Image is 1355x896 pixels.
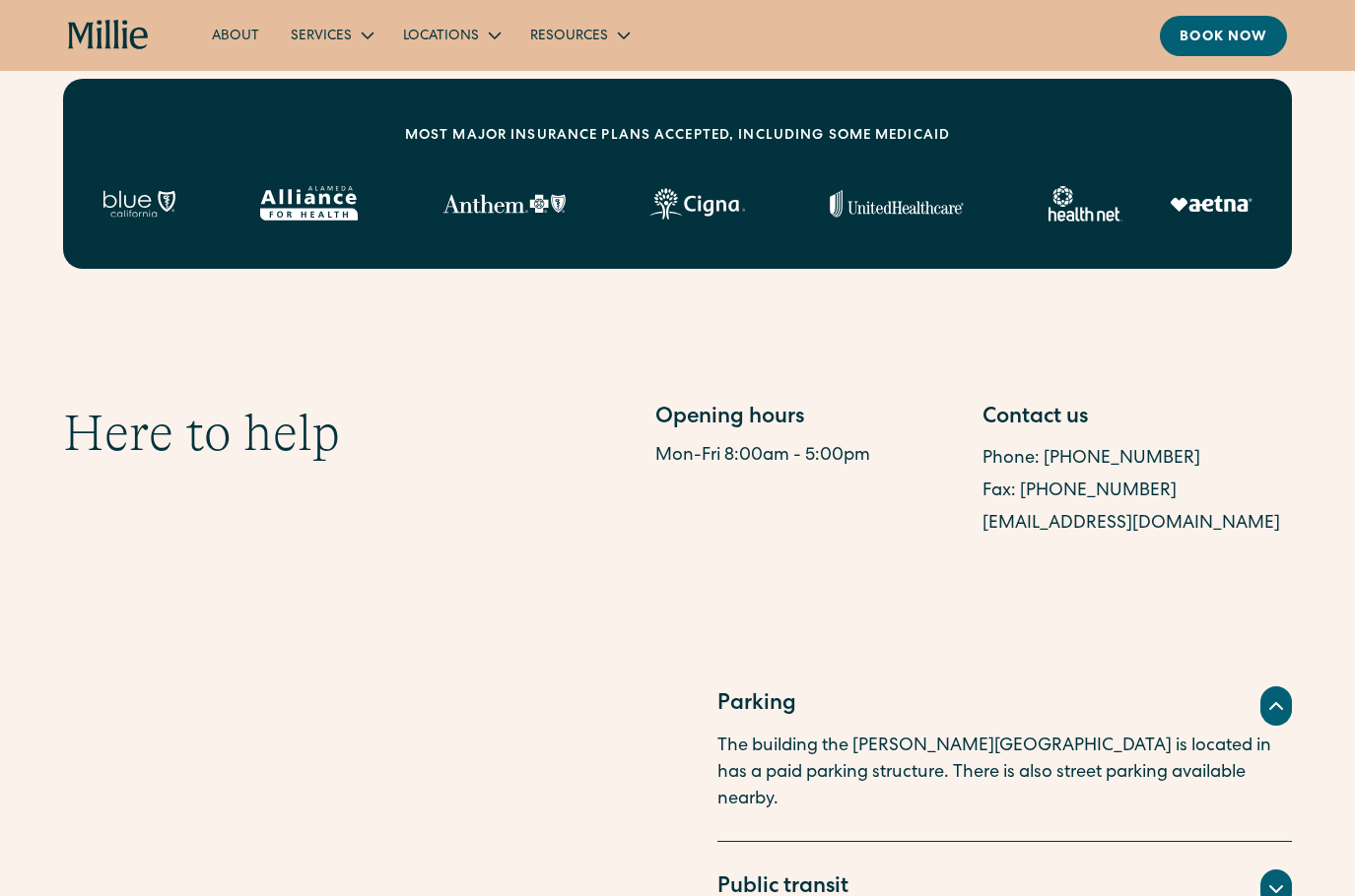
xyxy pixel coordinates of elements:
a: Book now [1160,16,1287,56]
div: Resources [530,27,608,47]
a: Fax: [PHONE_NUMBER] [982,482,1177,500]
div: Services [291,27,352,47]
img: Healthnet logo [1049,186,1122,222]
img: Blue California logo [102,190,175,218]
div: Resources [514,19,644,51]
div: Opening hours [655,403,965,435]
a: Phone: [PHONE_NUMBER] [982,450,1200,468]
div: Contact us [982,403,1292,435]
div: Book now [1180,28,1267,48]
div: Services [275,19,387,51]
a: [EMAIL_ADDRESS][DOMAIN_NAME] [982,515,1280,533]
h2: Here to help [63,403,340,464]
img: Aetna logo [1170,196,1253,212]
div: Locations [387,19,514,51]
a: About [196,19,275,51]
img: Alameda Alliance logo [260,186,358,221]
img: United Healthcare logo [830,190,964,218]
div: Locations [403,27,479,47]
div: MOST MAJOR INSURANCE PLANS ACCEPTED, INCLUDING some MEDICAID [405,126,950,147]
a: home [68,20,149,51]
img: Anthem Logo [442,194,566,214]
div: Parking [717,689,796,722]
div: Mon-Fri 8:00am - 5:00pm [655,443,965,470]
p: The building the [PERSON_NAME][GEOGRAPHIC_DATA] is located in has a paid parking structure. There... [717,734,1293,813]
img: Cigna logo [649,188,745,220]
